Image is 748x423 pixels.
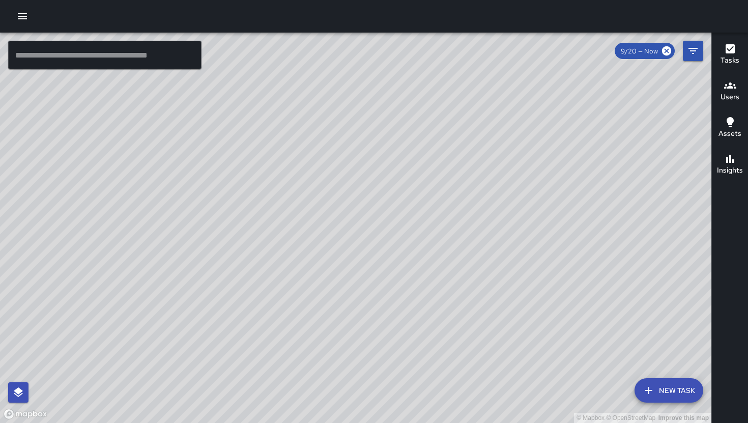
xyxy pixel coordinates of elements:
[712,110,748,147] button: Assets
[615,43,675,59] div: 9/20 — Now
[712,147,748,183] button: Insights
[712,73,748,110] button: Users
[615,47,664,55] span: 9/20 — Now
[721,55,739,66] h6: Tasks
[718,128,741,139] h6: Assets
[635,378,703,403] button: New Task
[683,41,703,61] button: Filters
[712,37,748,73] button: Tasks
[721,92,739,103] h6: Users
[717,165,743,176] h6: Insights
